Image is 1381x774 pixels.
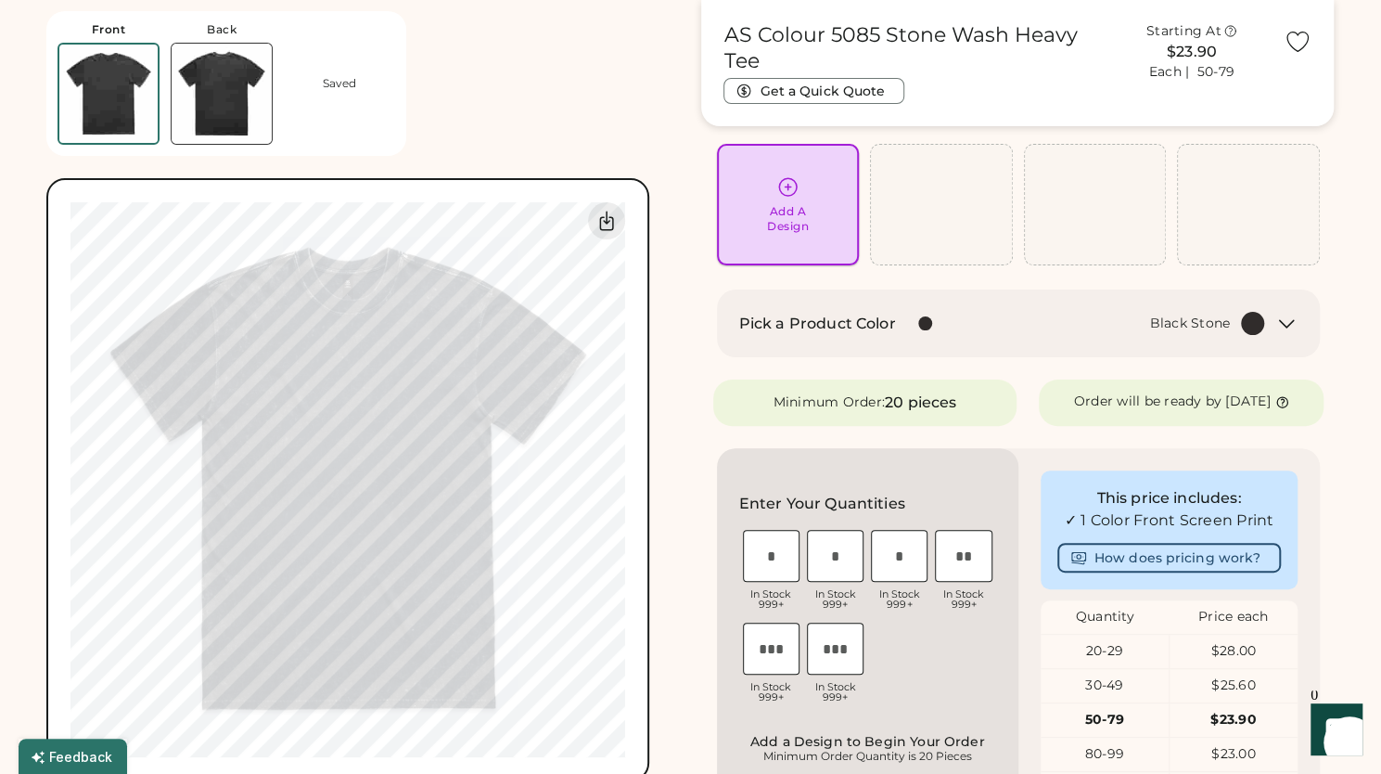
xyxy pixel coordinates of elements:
h2: Pick a Product Color [739,313,896,335]
div: Minimum Order: [773,393,885,412]
button: How does pricing work? [1057,543,1281,573]
h2: Enter Your Quantities [739,493,905,515]
div: In Stock 999+ [807,682,863,703]
div: This price includes: [1057,487,1281,510]
div: Each | 50-79 [1149,63,1234,82]
div: In Stock 999+ [935,589,991,610]
div: Back [207,22,237,37]
div: 20 pieces [885,392,956,414]
button: Get a Quick Quote [723,78,904,104]
div: Starting At [1146,22,1221,41]
div: ✓ 1 Color Front Screen Print [1057,510,1281,532]
div: $25.60 [1170,677,1298,695]
div: $23.90 [1110,41,1272,63]
div: Saved [323,76,356,91]
div: Order will be ready by [1074,393,1222,411]
div: 20-29 [1041,642,1169,661]
div: In Stock 999+ [743,682,799,703]
div: $23.90 [1170,711,1298,729]
h1: AS Colour 5085 Stone Wash Heavy Tee [723,22,1099,74]
div: 80-99 [1041,745,1169,764]
div: [DATE] [1225,393,1271,411]
div: Quantity [1041,608,1170,626]
div: Minimum Order Quantity is 20 Pieces [745,749,991,764]
div: Black Stone [1149,315,1230,333]
div: In Stock 999+ [871,589,927,610]
div: Download Front Mockup [588,202,625,239]
iframe: Front Chat [1293,690,1373,770]
img: AS Colour 5085 Black Stone Back Thumbnail [172,44,272,144]
div: 50-79 [1041,711,1169,729]
div: In Stock 999+ [743,589,799,610]
img: AS Colour 5085 Black Stone Front Thumbnail [59,45,158,143]
div: Add A Design [767,204,809,234]
div: Front [92,22,126,37]
div: $23.00 [1170,745,1298,764]
div: In Stock 999+ [807,589,863,610]
div: $28.00 [1170,642,1298,661]
div: 30-49 [1041,677,1169,695]
div: Price each [1169,608,1298,626]
div: Add a Design to Begin Your Order [745,734,991,749]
